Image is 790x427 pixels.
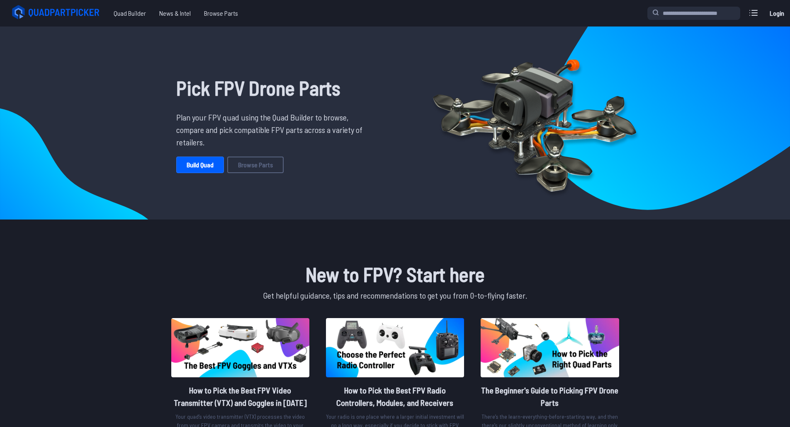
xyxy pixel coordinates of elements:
[171,318,309,377] img: image of post
[170,289,621,302] p: Get helpful guidance, tips and recommendations to get you from 0-to-flying faster.
[415,40,654,206] img: Quadcopter
[767,5,787,22] a: Login
[326,384,464,409] h2: How to Pick the Best FPV Radio Controllers, Modules, and Receivers
[227,157,284,173] a: Browse Parts
[176,73,369,103] h1: Pick FPV Drone Parts
[481,384,619,409] h2: The Beginner's Guide to Picking FPV Drone Parts
[481,318,619,377] img: image of post
[107,5,153,22] a: Quad Builder
[176,111,369,148] p: Plan your FPV quad using the Quad Builder to browse, compare and pick compatible FPV parts across...
[326,318,464,377] img: image of post
[197,5,245,22] a: Browse Parts
[153,5,197,22] a: News & Intel
[176,157,224,173] a: Build Quad
[170,259,621,289] h1: New to FPV? Start here
[171,384,309,409] h2: How to Pick the Best FPV Video Transmitter (VTX) and Goggles in [DATE]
